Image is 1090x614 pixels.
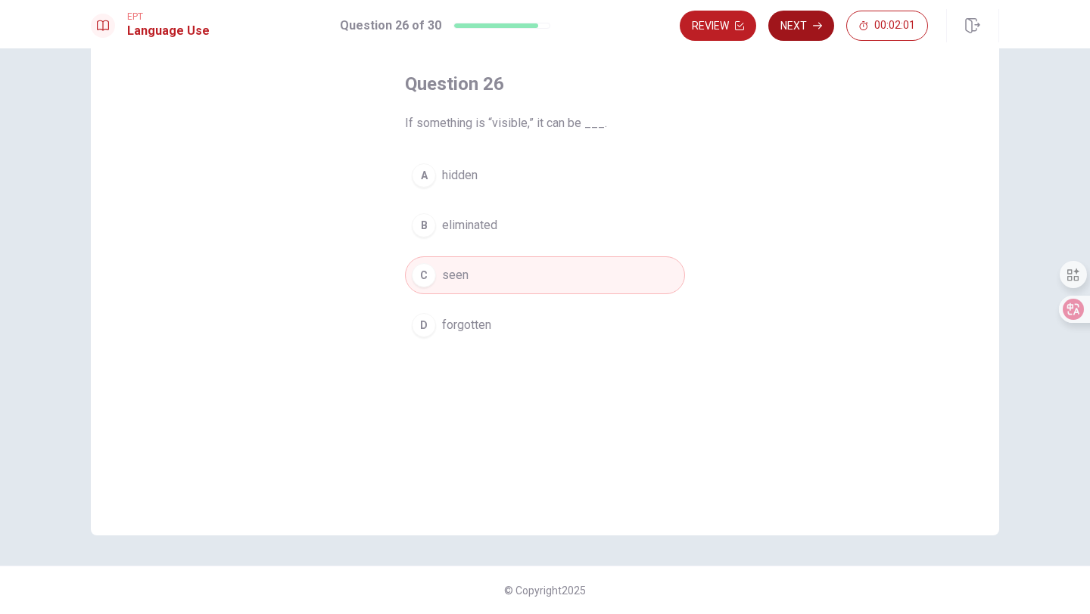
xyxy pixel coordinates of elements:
button: Dforgotten [405,306,685,344]
button: Ahidden [405,157,685,194]
span: forgotten [442,316,491,334]
span: If something is “visible,” it can be ___. [405,114,685,132]
button: Review [680,11,756,41]
h4: Question 26 [405,72,685,96]
div: A [412,163,436,188]
span: EPT [127,11,210,22]
span: © Copyright 2025 [504,585,586,597]
div: C [412,263,436,287]
span: eliminated [442,216,497,234]
div: D [412,313,436,337]
div: B [412,213,436,237]
button: Cseen [405,256,685,294]
span: hidden [442,166,478,185]
button: Next [768,11,834,41]
h1: Language Use [127,22,210,40]
h1: Question 26 of 30 [340,17,441,35]
button: Beliminated [405,206,685,244]
button: 00:02:01 [846,11,928,41]
span: 00:02:01 [874,20,915,32]
span: seen [442,266,469,284]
